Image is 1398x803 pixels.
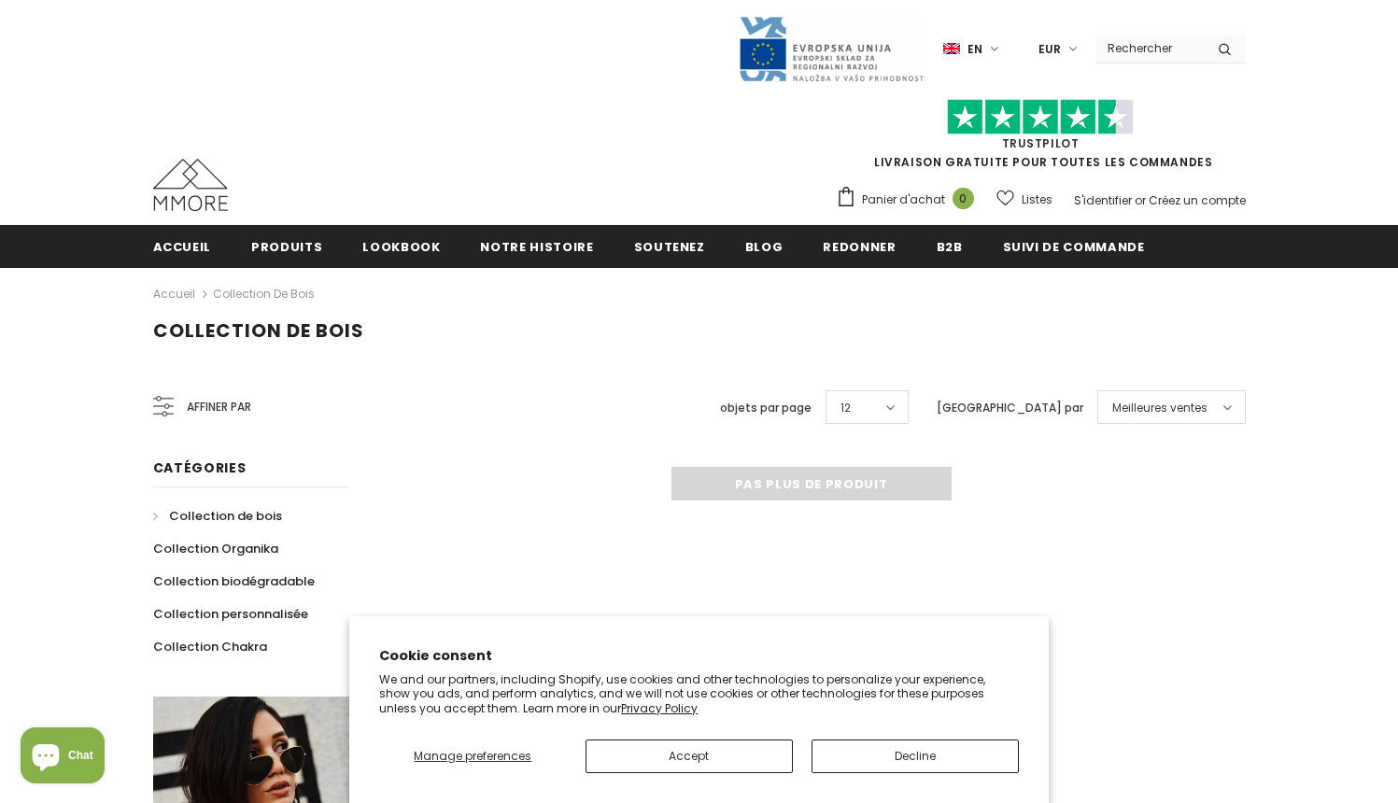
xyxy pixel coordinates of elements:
p: We and our partners, including Shopify, use cookies and other technologies to personalize your ex... [379,672,1019,716]
a: S'identifier [1074,192,1132,208]
a: Collection Chakra [153,630,267,663]
a: Listes [996,183,1052,216]
img: Cas MMORE [153,159,228,211]
span: EUR [1038,40,1061,59]
label: [GEOGRAPHIC_DATA] par [937,399,1083,417]
button: Decline [812,740,1019,773]
img: Faites confiance aux étoiles pilotes [947,99,1134,135]
span: or [1135,192,1146,208]
a: Redonner [823,225,896,267]
a: Blog [745,225,784,267]
a: Collection Organika [153,532,278,565]
input: Search Site [1096,35,1204,62]
span: B2B [937,238,963,256]
inbox-online-store-chat: Shopify online store chat [15,727,110,788]
img: Javni Razpis [738,15,925,83]
button: Manage preferences [379,740,566,773]
span: Blog [745,238,784,256]
a: Collection personnalisée [153,598,308,630]
a: Accueil [153,225,212,267]
span: Lookbook [362,238,440,256]
a: Produits [251,225,322,267]
a: Suivi de commande [1003,225,1145,267]
span: Collection personnalisée [153,605,308,623]
span: 0 [953,188,974,209]
span: Manage preferences [414,748,531,764]
span: Listes [1022,190,1052,209]
a: TrustPilot [1002,135,1080,151]
a: Créez un compte [1149,192,1246,208]
span: en [967,40,982,59]
span: Produits [251,238,322,256]
span: Suivi de commande [1003,238,1145,256]
span: 12 [840,399,851,417]
span: Panier d'achat [862,190,945,209]
a: Collection de bois [153,500,282,532]
h2: Cookie consent [379,646,1019,666]
span: Catégories [153,458,247,477]
a: Lookbook [362,225,440,267]
a: soutenez [634,225,705,267]
a: Panier d'achat 0 [836,186,983,214]
span: Collection de bois [153,317,364,344]
a: B2B [937,225,963,267]
span: Notre histoire [480,238,593,256]
button: Accept [586,740,793,773]
a: Notre histoire [480,225,593,267]
span: Meilleures ventes [1112,399,1207,417]
span: Collection Organika [153,540,278,557]
span: Collection biodégradable [153,572,315,590]
span: Collection Chakra [153,638,267,655]
span: Affiner par [187,397,251,417]
label: objets par page [720,399,812,417]
a: Javni Razpis [738,40,925,56]
span: Collection de bois [169,507,282,525]
span: soutenez [634,238,705,256]
span: LIVRAISON GRATUITE POUR TOUTES LES COMMANDES [836,107,1246,170]
a: Privacy Policy [621,700,698,716]
span: Accueil [153,238,212,256]
a: Collection de bois [213,286,315,302]
a: Accueil [153,283,195,305]
a: Collection biodégradable [153,565,315,598]
img: i-lang-1.png [943,41,960,57]
span: Redonner [823,238,896,256]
